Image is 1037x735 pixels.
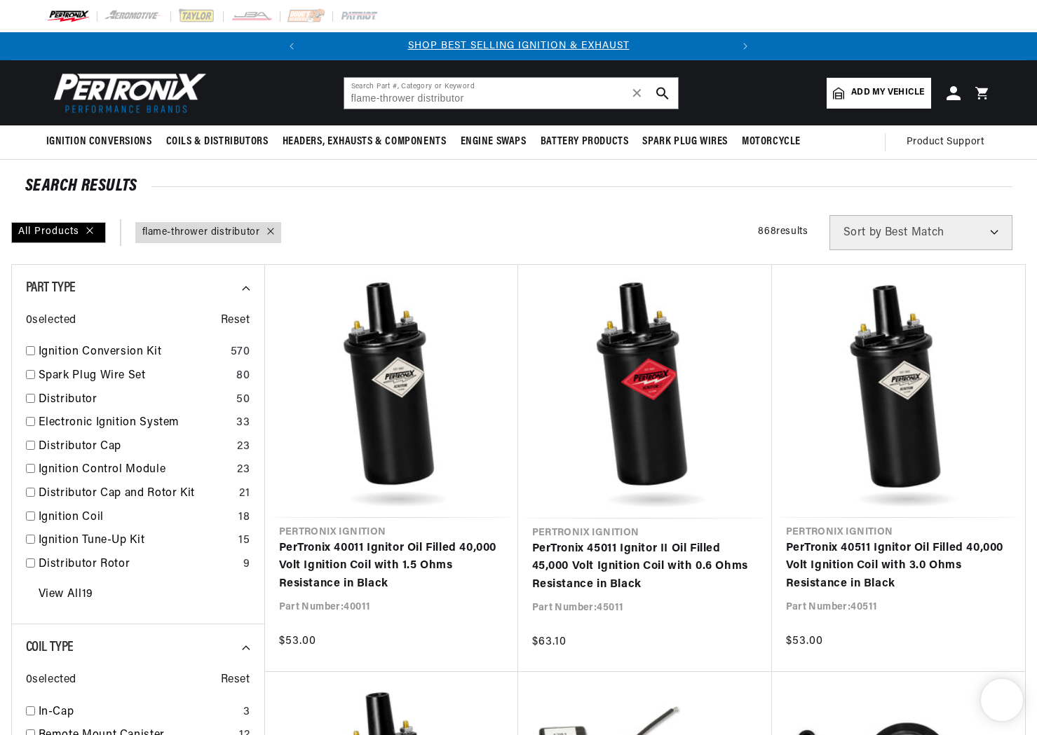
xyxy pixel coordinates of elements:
[39,343,225,362] a: Ignition Conversion Kit
[39,703,238,722] a: In-Cap
[236,367,250,385] div: 80
[306,39,731,54] div: 1 of 2
[238,509,250,527] div: 18
[46,125,159,158] summary: Ignition Conversions
[742,135,801,149] span: Motorcycle
[39,367,231,385] a: Spark Plug Wire Set
[907,135,984,150] span: Product Support
[239,485,250,503] div: 21
[829,215,1012,250] select: Sort by
[454,125,534,158] summary: Engine Swaps
[26,640,74,654] span: Coil Type
[843,227,882,238] span: Sort by
[647,78,678,109] button: search button
[221,312,250,330] span: Reset
[39,391,231,409] a: Distributor
[344,78,678,109] input: Search Part #, Category or Keyword
[236,414,250,432] div: 33
[39,532,233,550] a: Ignition Tune-Up Kit
[541,135,629,149] span: Battery Products
[731,32,759,60] button: Translation missing: en.sections.announcements.next_announcement
[534,125,636,158] summary: Battery Products
[166,135,269,149] span: Coils & Distributors
[46,69,208,117] img: Pertronix
[142,225,260,240] a: flame-thrower distributor
[786,540,1011,593] a: PerTronix 40511 Ignitor Oil Filled 40,000 Volt Ignition Coil with 3.0 Ohms Resistance in Black
[39,509,233,527] a: Ignition Coil
[278,32,306,60] button: Translation missing: en.sections.announcements.previous_announcement
[237,461,250,479] div: 23
[306,39,731,54] div: Announcement
[26,312,76,330] span: 0 selected
[283,135,447,149] span: Headers, Exhausts & Components
[11,222,106,243] div: All Products
[236,391,250,409] div: 50
[238,532,250,550] div: 15
[827,78,930,109] a: Add my vehicle
[39,414,231,432] a: Electronic Ignition System
[276,125,454,158] summary: Headers, Exhausts & Components
[26,671,76,689] span: 0 selected
[237,438,250,456] div: 23
[39,556,238,574] a: Distributor Rotor
[907,125,991,159] summary: Product Support
[408,41,630,51] a: SHOP BEST SELLING IGNITION & EXHAUST
[735,125,808,158] summary: Motorcycle
[243,556,250,574] div: 9
[231,343,250,362] div: 570
[25,179,1012,193] div: SEARCH RESULTS
[635,125,735,158] summary: Spark Plug Wires
[279,540,504,593] a: PerTronix 40011 Ignitor Oil Filled 40,000 Volt Ignition Coil with 1.5 Ohms Resistance in Black
[159,125,276,158] summary: Coils & Distributors
[39,586,93,604] a: View All 19
[532,540,758,594] a: PerTronix 45011 Ignitor II Oil Filled 45,000 Volt Ignition Coil with 0.6 Ohms Resistance in Black
[11,32,1026,60] slideshow-component: Translation missing: en.sections.announcements.announcement_bar
[39,485,234,503] a: Distributor Cap and Rotor Kit
[642,135,728,149] span: Spark Plug Wires
[851,86,924,99] span: Add my vehicle
[221,671,250,689] span: Reset
[461,135,527,149] span: Engine Swaps
[758,226,808,237] span: 868 results
[39,438,232,456] a: Distributor Cap
[46,135,152,149] span: Ignition Conversions
[39,461,232,479] a: Ignition Control Module
[26,281,76,295] span: Part Type
[243,703,250,722] div: 3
